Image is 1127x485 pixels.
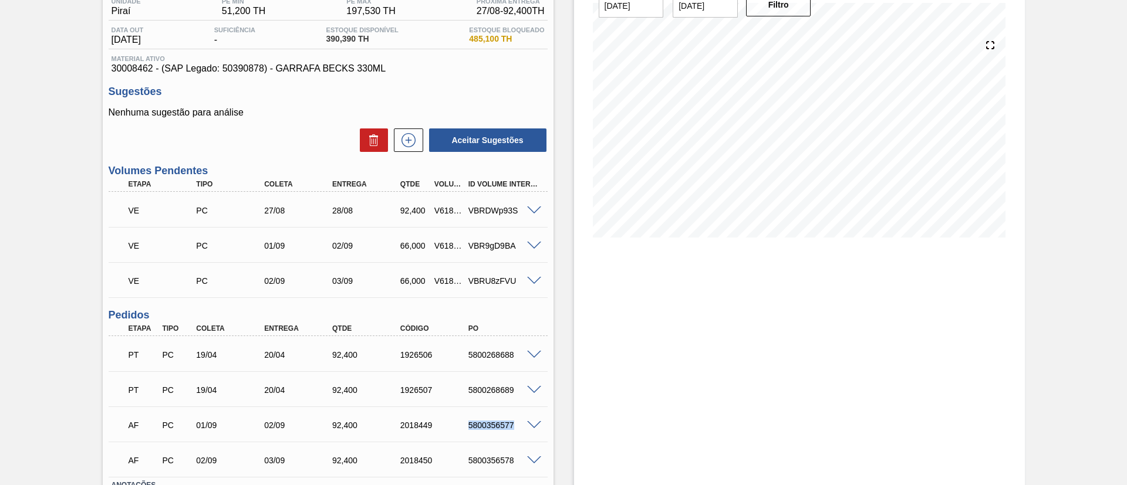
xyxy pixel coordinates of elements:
div: Coleta [261,180,338,188]
div: 28/08/2025 [329,206,406,215]
div: 66,000 [397,276,433,286]
div: 03/09/2025 [329,276,406,286]
div: Pedido em Trânsito [126,377,161,403]
div: Qtde [329,324,406,333]
div: 5800268688 [465,350,542,359]
div: V618784 [431,241,467,250]
div: Tipo [193,180,269,188]
div: Excluir Sugestões [354,128,388,152]
div: Tipo [159,324,194,333]
div: 20/04/2025 [261,350,338,359]
div: 5800268689 [465,385,542,395]
div: Qtde [397,180,433,188]
h3: Sugestões [109,86,548,98]
div: Aguardando Faturamento [126,447,161,473]
span: Estoque Bloqueado [469,26,544,33]
div: 01/09/2025 [261,241,338,250]
div: 92,400 [397,206,433,215]
div: 92,400 [329,456,406,465]
div: 66,000 [397,241,433,250]
span: Estoque Disponível [326,26,399,33]
div: Entrega [261,324,338,333]
div: Pedido de Compra [159,385,194,395]
span: 30008462 - (SAP Legado: 50390878) - GARRAFA BECKS 330ML [112,63,545,74]
h3: Volumes Pendentes [109,165,548,177]
div: 19/04/2025 [193,350,269,359]
div: Nova sugestão [388,128,423,152]
span: Data out [112,26,144,33]
h3: Pedidos [109,309,548,321]
div: 1926507 [397,385,474,395]
button: Aceitar Sugestões [429,128,546,152]
div: 02/09/2025 [329,241,406,250]
div: 2018450 [397,456,474,465]
div: 03/09/2025 [261,456,338,465]
div: 01/09/2025 [193,420,269,430]
div: PO [465,324,542,333]
span: 197,530 TH [346,6,395,16]
div: Entrega [329,180,406,188]
p: Nenhuma sugestão para análise [109,107,548,118]
div: Pedido de Compra [193,206,269,215]
div: VBR9gD9BA [465,241,542,250]
div: Id Volume Interno [465,180,542,188]
p: VE [129,276,199,286]
span: 51,200 TH [222,6,265,16]
span: Suficiência [214,26,255,33]
p: AF [129,456,158,465]
div: 02/09/2025 [261,420,338,430]
div: 20/04/2025 [261,385,338,395]
div: Volume Portal [431,180,467,188]
div: 92,400 [329,350,406,359]
p: PT [129,350,158,359]
div: Etapa [126,324,161,333]
div: - [211,26,258,45]
div: 92,400 [329,420,406,430]
div: 2018449 [397,420,474,430]
div: Pedido de Compra [159,350,194,359]
div: V618781 [431,206,467,215]
div: Volume Enviado para Transporte [126,233,202,259]
div: Código [397,324,474,333]
div: Pedido de Compra [159,420,194,430]
p: VE [129,241,199,250]
div: 02/09/2025 [261,276,338,286]
div: Aceitar Sugestões [423,127,548,153]
div: Pedido de Compra [193,241,269,250]
div: 19/04/2025 [193,385,269,395]
div: Pedido de Compra [159,456,194,465]
div: Coleta [193,324,269,333]
div: 1926506 [397,350,474,359]
div: 5800356578 [465,456,542,465]
div: Etapa [126,180,202,188]
span: 27/08 - 92,400 TH [477,6,545,16]
span: Piraí [112,6,141,16]
div: 27/08/2025 [261,206,338,215]
p: AF [129,420,158,430]
div: 5800356577 [465,420,542,430]
span: 485,100 TH [469,35,544,43]
div: Volume Enviado para Transporte [126,268,202,294]
div: 92,400 [329,385,406,395]
span: [DATE] [112,35,144,45]
div: VBRDWp93S [465,206,542,215]
div: Aguardando Faturamento [126,412,161,438]
span: 390,390 TH [326,35,399,43]
div: VBRU8zFVU [465,276,542,286]
div: V618785 [431,276,467,286]
span: Material ativo [112,55,545,62]
div: 02/09/2025 [193,456,269,465]
p: VE [129,206,199,215]
div: Volume Enviado para Transporte [126,198,202,223]
div: Pedido em Trânsito [126,342,161,368]
p: PT [129,385,158,395]
div: Pedido de Compra [193,276,269,286]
